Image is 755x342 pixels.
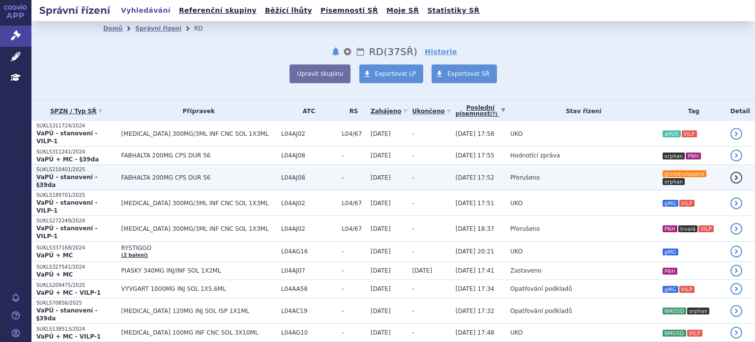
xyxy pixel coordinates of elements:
[456,200,494,207] span: [DATE] 17:51
[36,156,99,163] strong: VaPÚ + MC - §39da
[412,152,414,159] span: -
[663,178,685,185] i: orphan
[36,245,116,251] p: SUKLS337168/2024
[490,111,497,117] abbr: (?)
[342,267,366,274] span: -
[687,330,702,337] i: VILP
[510,152,560,159] span: Hodnotící zpráva
[103,25,122,32] a: Domů
[456,130,494,137] span: [DATE] 17:58
[456,101,505,121] a: Poslednípísemnost(?)
[369,46,384,58] span: RD
[281,308,337,314] span: L04AC19
[383,46,417,58] span: ( SŘ)
[337,101,366,121] th: RS
[383,4,422,17] a: Moje SŘ
[36,307,97,322] strong: VaPÚ - stanovení - §39da
[116,101,276,121] th: Přípravek
[342,308,366,314] span: -
[663,330,686,337] i: NMOSD
[121,252,148,258] a: (2 balení)
[342,225,366,232] span: L04/67
[121,329,276,336] span: [MEDICAL_DATA] 100MG INF CNC SOL 3X10ML
[276,101,337,121] th: ATC
[663,130,681,137] i: aHUS
[510,174,540,181] span: Přerušeno
[121,245,276,251] span: RYSTIGGO
[121,308,276,314] span: [MEDICAL_DATA] 120MG INJ SOL ISP 1X1ML
[342,329,366,336] span: -
[121,152,276,159] span: FABHALTA 200MG CPS DUR 56
[412,200,414,207] span: -
[36,289,101,296] strong: VaPÚ + MC - VILP-1
[412,308,414,314] span: -
[36,225,97,240] strong: VaPÚ - stanovení - VILP-1
[36,271,73,278] strong: VaPÚ + MC
[343,46,352,58] button: nastavení
[447,70,490,77] span: Exportovat SŘ
[36,123,116,129] p: SUKLS311724/2024
[510,329,523,336] span: UKO
[342,248,366,255] span: -
[663,308,686,314] i: NMOSD
[510,267,541,274] span: Zastaveno
[281,285,337,292] span: L04AA58
[342,200,366,207] span: L04/67
[121,267,276,274] span: PIASKY 340MG INJ/INF SOL 1X2ML
[36,174,97,188] strong: VaPÚ - stanovení - §39da
[730,305,742,317] a: detail
[36,199,97,214] strong: VaPÚ - stanovení - VILP-1
[412,225,414,232] span: -
[657,101,726,121] th: Tag
[31,3,118,17] h2: Správní řízení
[36,326,116,333] p: SUKLS138513/2024
[663,153,685,159] i: orphan
[135,25,181,32] a: Správní řízení
[412,130,414,137] span: -
[726,101,755,121] th: Detail
[412,267,433,274] span: [DATE]
[686,153,700,159] i: PNH
[342,152,366,159] span: -
[456,174,494,181] span: [DATE] 17:52
[371,130,391,137] span: [DATE]
[118,4,174,17] a: Vyhledávání
[371,329,391,336] span: [DATE]
[412,248,414,255] span: -
[375,70,416,77] span: Exportovat LP
[456,329,494,336] span: [DATE] 17:48
[359,64,424,83] a: Exportovat LP
[331,46,341,58] button: notifikace
[510,130,523,137] span: UKO
[412,104,451,118] a: Ukončeno
[121,200,276,207] span: [MEDICAL_DATA] 300MG/3ML INF CNC SOL 1X3ML
[730,223,742,235] a: detail
[456,225,494,232] span: [DATE] 18:37
[424,4,482,17] a: Statistiky SŘ
[425,47,457,57] a: Historie
[371,248,391,255] span: [DATE]
[371,267,391,274] span: [DATE]
[281,200,337,207] span: L04AJ02
[281,225,337,232] span: L04AJ02
[36,252,73,259] strong: VaPÚ + MC
[730,150,742,161] a: detail
[456,152,494,159] span: [DATE] 17:55
[510,225,540,232] span: Přerušeno
[730,197,742,209] a: detail
[730,327,742,339] a: detail
[371,308,391,314] span: [DATE]
[679,286,695,293] i: VILP
[342,130,366,137] span: L04/67
[36,264,116,271] p: SUKLS327541/2024
[262,4,315,17] a: Běžící lhůty
[687,308,710,314] i: orphan
[456,248,494,255] span: [DATE] 20:21
[281,152,337,159] span: L04AJ08
[456,285,494,292] span: [DATE] 17:34
[121,225,276,232] span: [MEDICAL_DATA] 300MG/3ML INF CNC SOL 1X3ML
[281,130,337,137] span: L04AJ02
[663,170,706,177] i: glomerulopatie
[371,285,391,292] span: [DATE]
[679,200,695,207] i: VILP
